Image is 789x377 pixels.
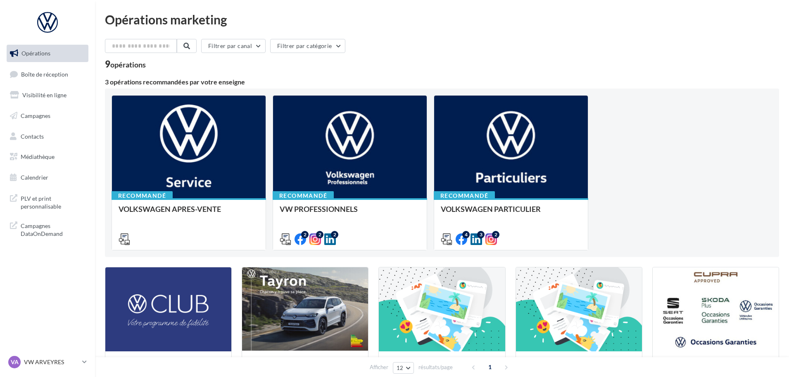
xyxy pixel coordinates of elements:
div: Recommandé [434,191,495,200]
div: Recommandé [112,191,173,200]
span: VOLKSWAGEN APRES-VENTE [119,204,221,214]
span: PLV et print personnalisable [21,193,85,211]
span: résultats/page [418,363,453,371]
a: Opérations [5,45,90,62]
a: Campagnes [5,107,90,125]
div: Recommandé [273,191,334,200]
button: Filtrer par catégorie [270,39,345,53]
div: 4 [462,231,470,238]
button: Filtrer par canal [201,39,266,53]
div: Opérations marketing [105,13,779,26]
span: VW PROFESSIONNELS [280,204,358,214]
button: 12 [393,362,414,374]
div: 3 [477,231,485,238]
span: Afficher [370,363,388,371]
span: Campagnes [21,112,50,119]
span: Campagnes DataOnDemand [21,220,85,238]
span: Calendrier [21,174,48,181]
span: Contacts [21,132,44,139]
span: VA [11,358,19,366]
div: 2 [492,231,499,238]
a: PLV et print personnalisable [5,190,90,214]
a: VA VW ARVEYRES [7,354,88,370]
a: Campagnes DataOnDemand [5,217,90,241]
p: VW ARVEYRES [24,358,79,366]
span: VOLKSWAGEN PARTICULIER [441,204,541,214]
a: Médiathèque [5,148,90,166]
span: Opérations [21,50,50,57]
span: Boîte de réception [21,70,68,77]
a: Boîte de réception [5,65,90,83]
div: 2 [331,231,338,238]
span: 12 [397,365,404,371]
div: 2 [316,231,323,238]
span: 1 [483,360,497,374]
div: opérations [110,61,146,68]
div: 3 opérations recommandées par votre enseigne [105,79,779,85]
span: Médiathèque [21,153,55,160]
a: Visibilité en ligne [5,86,90,104]
a: Contacts [5,128,90,145]
div: 2 [301,231,309,238]
a: Calendrier [5,169,90,186]
div: 9 [105,60,146,69]
span: Visibilité en ligne [22,91,67,98]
